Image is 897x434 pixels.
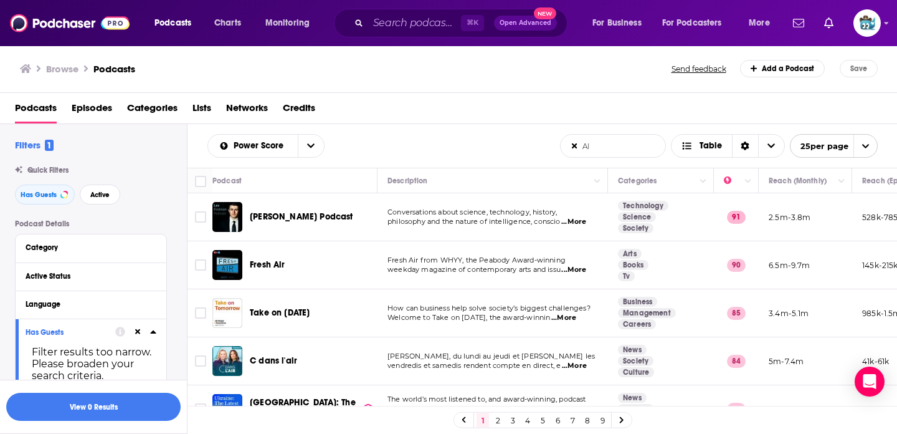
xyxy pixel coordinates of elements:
[618,393,647,403] a: News
[15,139,54,151] h2: Filters
[387,395,586,403] span: The world’s most listened to, and award-winning, podcast
[668,64,730,74] button: Send feedback
[226,98,268,123] span: Networks
[834,174,849,189] button: Column Actions
[584,13,657,33] button: open menu
[855,367,885,397] div: Open Intercom Messenger
[561,265,586,275] span: ...More
[618,271,635,281] a: Tv
[26,272,148,281] div: Active Status
[90,191,110,198] span: Active
[790,137,848,156] span: 25 per page
[618,201,668,211] a: Technology
[790,134,878,158] button: open menu
[257,13,326,33] button: open menu
[387,405,590,423] span: covering the war in [GEOGRAPHIC_DATA]Every weekday, the Tel
[250,259,285,270] span: Fresh Air
[93,63,135,75] a: Podcasts
[749,14,770,32] span: More
[592,14,642,32] span: For Business
[840,60,878,77] button: Save
[283,98,315,123] a: Credits
[536,413,549,428] a: 5
[387,256,566,264] span: Fresh Air from WHYY, the Peabody Award-winning
[727,307,746,319] p: 85
[561,217,586,227] span: ...More
[192,98,211,123] a: Lists
[250,307,310,318] span: Take on [DATE]
[724,173,741,188] div: Power Score
[618,297,657,307] a: Business
[26,239,156,255] button: Category
[207,134,325,158] h2: Choose List sort
[21,191,57,198] span: Has Guests
[618,367,654,377] a: Culture
[788,12,809,34] a: Show notifications dropdown
[740,13,785,33] button: open menu
[15,98,57,123] a: Podcasts
[618,173,657,188] div: Categories
[387,217,561,226] span: philosophy and the nature of intelligence, conscio
[853,9,881,37] span: Logged in as bulleit_whale_pod
[461,15,484,31] span: ⌘ K
[363,403,373,413] img: verified Badge
[154,14,191,32] span: Podcasts
[727,259,746,271] p: 90
[769,308,809,319] p: 3.4m-5.1m
[618,345,647,355] a: News
[727,211,746,223] p: 91
[250,211,353,222] span: [PERSON_NAME] Podcast
[596,413,609,428] a: 9
[250,355,297,367] a: C dans l'air
[212,250,242,280] img: Fresh Air
[387,361,561,370] span: vendredis et samedis rendent compte en direct, e
[769,260,810,271] p: 6.5m-9.7m
[250,355,297,366] span: C dans l'air
[500,20,551,26] span: Open Advanced
[741,174,756,189] button: Column Actions
[10,11,130,35] a: Podchaser - Follow, Share and Rate Podcasts
[477,413,489,428] a: 1
[534,7,556,19] span: New
[618,249,642,259] a: Arts
[387,173,427,188] div: Description
[521,413,534,428] a: 4
[671,134,785,158] button: Choose View
[212,173,242,188] div: Podcast
[72,98,112,123] span: Episodes
[740,60,825,77] a: Add a Podcast
[212,298,242,328] img: Take on Tomorrow
[618,212,656,222] a: Science
[26,324,115,340] button: Has Guests
[80,185,120,205] button: Active
[212,394,242,424] img: Ukraine: The Latest
[494,16,557,31] button: Open AdvancedNew
[46,63,78,75] h3: Browse
[581,413,594,428] a: 8
[265,14,310,32] span: Monitoring
[769,212,811,223] p: 2.5m-3.8m
[195,259,206,271] span: Toggle select row
[127,98,178,123] span: Categories
[250,259,285,271] a: Fresh Air
[250,307,310,319] a: Take on [DATE]
[562,361,587,371] span: ...More
[195,355,206,367] span: Toggle select row
[387,208,557,216] span: Conversations about science, technology, history,
[387,304,591,312] span: How can business help solve society’s biggest challenges?
[212,346,242,376] a: C dans l'air
[45,140,54,151] span: 1
[212,202,242,232] a: Lex Fridman Podcast
[769,356,804,367] p: 5m-7.4m
[696,174,711,189] button: Column Actions
[769,404,802,415] p: 1.3m-2m
[26,296,156,312] button: Language
[195,307,206,319] span: Toggle select row
[590,174,605,189] button: Column Actions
